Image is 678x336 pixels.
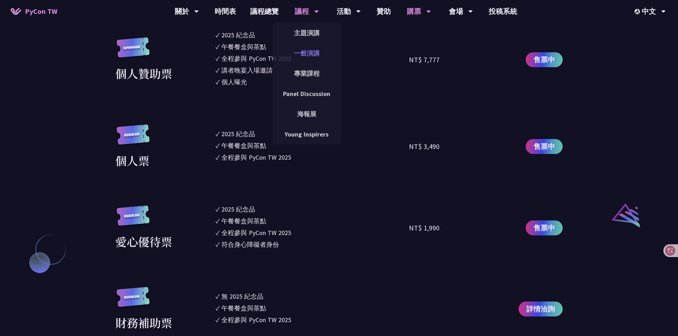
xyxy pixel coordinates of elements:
span: 售票中 [534,54,555,65]
img: regular.8f272d9.svg [115,124,151,152]
li: ✓ [216,216,409,226]
div: 2025 紀念品 [221,30,255,40]
div: 午餐餐盒與茶點 [221,216,266,226]
div: 財務補助票 [115,314,172,331]
li: ✓ [216,129,409,139]
a: 售票中 [526,139,563,154]
div: 愛心優待票 [115,233,172,250]
img: regular.8f272d9.svg [115,287,151,314]
div: 個人贊助票 [115,65,172,82]
li: ✓ [216,303,409,313]
a: 主題演講 [273,25,341,41]
span: 詳情洽詢 [526,304,555,314]
li: ✓ [216,54,409,63]
div: 全程參與 PyCon TW 2025 [221,54,291,63]
li: ✓ [216,42,409,52]
li: ✓ [216,141,409,150]
span: 售票中 [534,141,555,152]
img: regular.8f272d9.svg [115,206,151,233]
div: 符合身心障礙者身份 [221,240,279,249]
div: 全程參與 PyCon TW 2025 [221,153,291,162]
div: 2025 紀念品 [221,204,255,214]
img: Home icon of PyCon TW 2025 [11,8,21,15]
div: NT$ 7,777 [409,54,440,65]
div: 全程參與 PyCon TW 2025 [221,315,291,325]
div: NT$ 3,490 [409,141,440,152]
li: ✓ [216,228,409,238]
a: PyCon TW [4,2,64,20]
span: 售票中 [534,223,555,233]
img: Locale Icon [635,9,642,14]
a: Young Inspirers [273,126,341,143]
li: ✓ [216,240,409,249]
img: sponsor.43e6a3a.svg [115,37,151,65]
a: 海報展 [273,106,341,122]
li: ✓ [216,292,409,301]
a: Panel Discussion [273,85,341,102]
div: 無 2025 紀念品 [221,292,263,301]
div: 午餐餐盒與茶點 [221,303,266,313]
div: 全程參與 PyCon TW 2025 [221,228,291,238]
div: 講者晚宴入場邀請 [221,65,273,75]
div: NT$ 1,990 [409,223,440,233]
li: ✓ [216,77,409,87]
li: ✓ [216,153,409,162]
li: ✓ [216,30,409,40]
div: 2025 紀念品 [221,129,255,139]
div: 午餐餐盒與茶點 [221,141,266,150]
span: PyCon TW [25,6,57,17]
div: 個人票 [115,152,149,169]
a: 一般演講 [273,45,341,62]
li: ✓ [216,204,409,214]
li: ✓ [216,315,409,325]
li: ✓ [216,65,409,75]
div: 個人曝光 [221,77,247,87]
a: 詳情洽詢 [519,302,563,316]
a: 售票中 [526,52,563,67]
div: 午餐餐盒與茶點 [221,42,266,52]
a: 售票中 [526,220,563,235]
a: 專業課程 [273,65,341,82]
